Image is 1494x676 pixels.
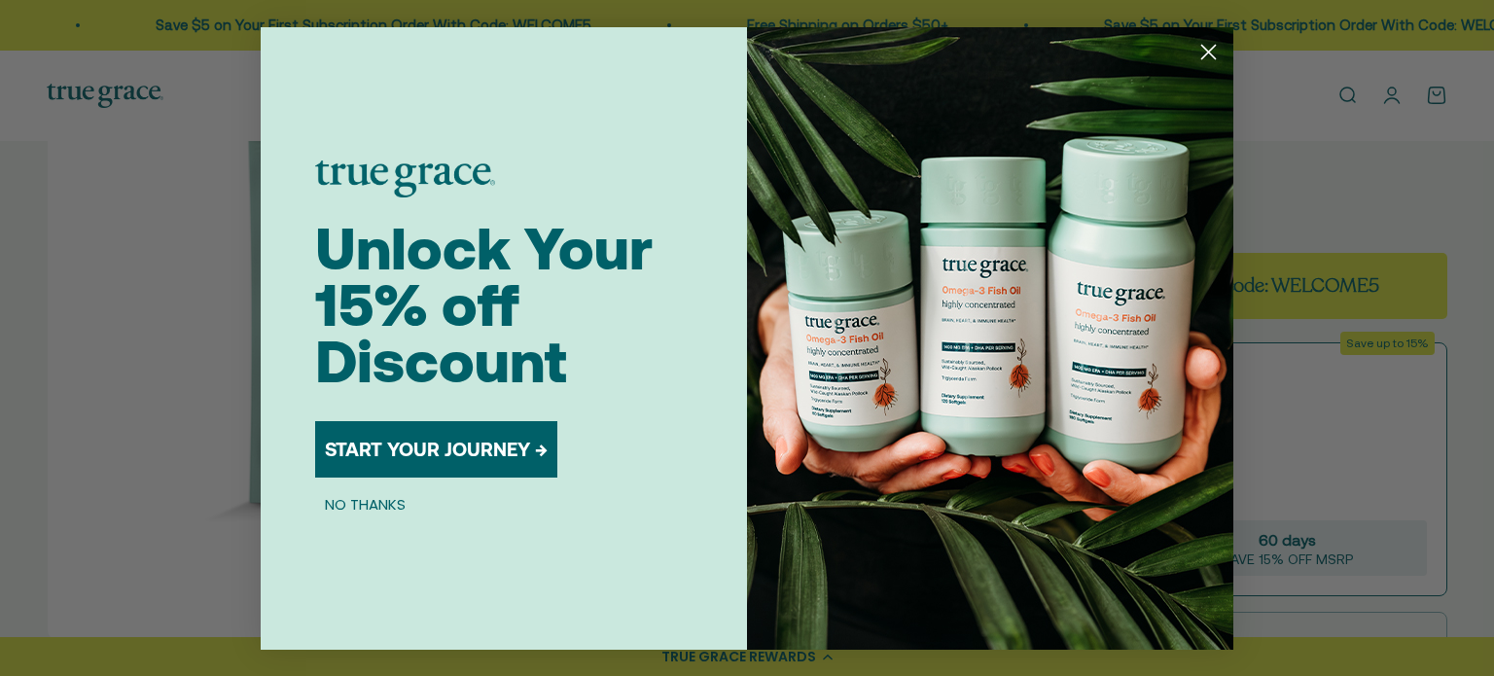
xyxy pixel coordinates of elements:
span: Unlock Your 15% off Discount [315,215,653,395]
button: START YOUR JOURNEY → [315,421,557,478]
button: Close dialog [1192,35,1226,69]
img: logo placeholder [315,160,495,197]
img: 098727d5-50f8-4f9b-9554-844bb8da1403.jpeg [747,27,1233,650]
button: NO THANKS [315,493,415,516]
